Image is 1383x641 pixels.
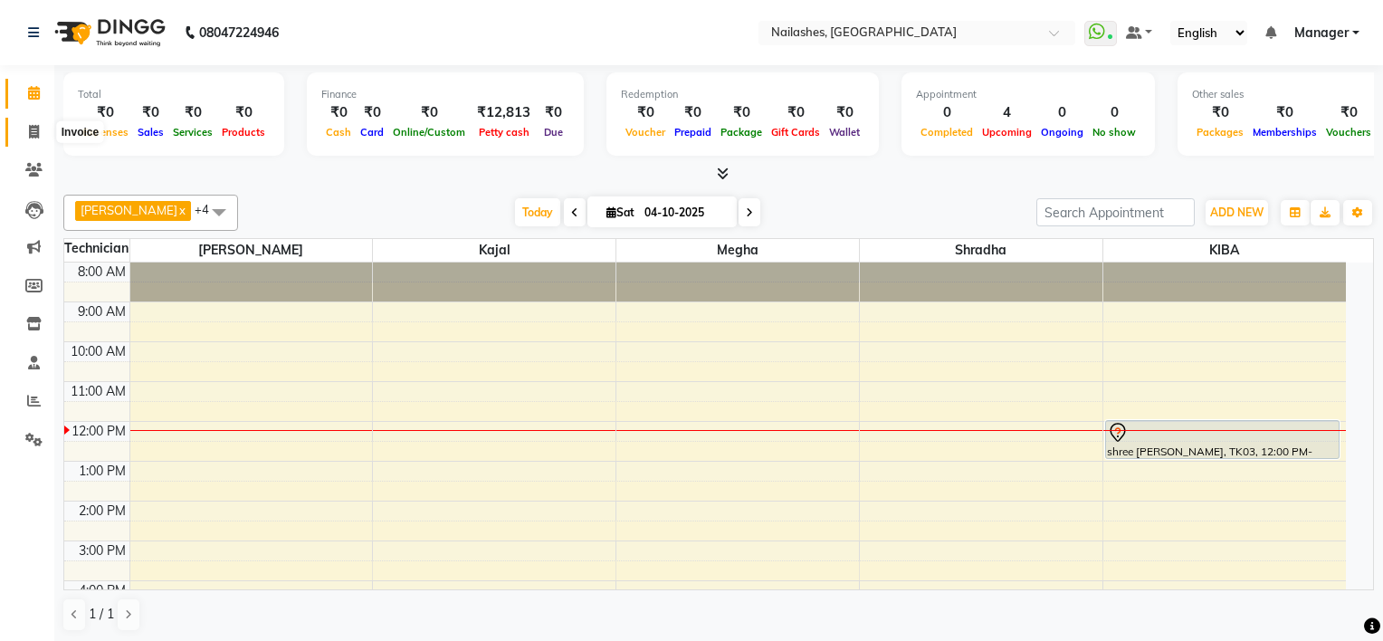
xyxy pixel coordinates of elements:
[78,87,270,102] div: Total
[321,102,356,123] div: ₹0
[133,102,168,123] div: ₹0
[67,342,129,361] div: 10:00 AM
[716,126,767,139] span: Package
[621,126,670,139] span: Voucher
[767,102,825,123] div: ₹0
[616,239,859,262] span: megha
[621,87,864,102] div: Redemption
[74,263,129,282] div: 8:00 AM
[89,605,114,624] span: 1 / 1
[1088,126,1140,139] span: No show
[1103,239,1346,262] span: KIBA
[130,239,373,262] span: [PERSON_NAME]
[621,102,670,123] div: ₹0
[356,126,388,139] span: Card
[78,102,133,123] div: ₹0
[75,462,129,481] div: 1:00 PM
[64,239,129,258] div: Technician
[716,102,767,123] div: ₹0
[217,102,270,123] div: ₹0
[199,7,279,58] b: 08047224946
[474,126,534,139] span: Petty cash
[321,126,356,139] span: Cash
[825,126,864,139] span: Wallet
[639,199,730,226] input: 2025-10-04
[916,87,1140,102] div: Appointment
[1248,102,1321,123] div: ₹0
[1321,102,1376,123] div: ₹0
[916,102,978,123] div: 0
[670,126,716,139] span: Prepaid
[767,126,825,139] span: Gift Cards
[57,121,103,143] div: Invoice
[470,102,538,123] div: ₹12,813
[75,581,129,600] div: 4:00 PM
[978,126,1036,139] span: Upcoming
[860,239,1102,262] span: shradha
[133,126,168,139] span: Sales
[74,302,129,321] div: 9:00 AM
[75,502,129,521] div: 2:00 PM
[538,102,569,123] div: ₹0
[81,203,177,217] span: [PERSON_NAME]
[356,102,388,123] div: ₹0
[1192,126,1248,139] span: Packages
[1036,102,1088,123] div: 0
[1088,102,1140,123] div: 0
[388,126,470,139] span: Online/Custom
[1036,198,1195,226] input: Search Appointment
[1210,206,1264,219] span: ADD NEW
[217,126,270,139] span: Products
[825,102,864,123] div: ₹0
[1294,24,1349,43] span: Manager
[1106,421,1340,458] div: shree [PERSON_NAME], TK03, 12:00 PM-01:00 PM, Pedicure - Deluxe
[75,541,129,560] div: 3:00 PM
[1206,200,1268,225] button: ADD NEW
[388,102,470,123] div: ₹0
[1248,126,1321,139] span: Memberships
[195,202,223,216] span: +4
[177,203,186,217] a: x
[1036,126,1088,139] span: Ongoing
[1321,126,1376,139] span: Vouchers
[1192,102,1248,123] div: ₹0
[602,206,639,219] span: Sat
[168,102,217,123] div: ₹0
[67,382,129,401] div: 11:00 AM
[978,102,1036,123] div: 4
[539,126,568,139] span: Due
[515,198,560,226] span: Today
[373,239,615,262] span: Kajal
[46,7,170,58] img: logo
[321,87,569,102] div: Finance
[916,126,978,139] span: Completed
[168,126,217,139] span: Services
[68,422,129,441] div: 12:00 PM
[670,102,716,123] div: ₹0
